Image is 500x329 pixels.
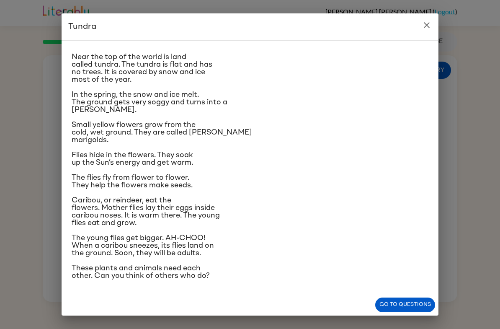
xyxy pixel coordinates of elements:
span: Small yellow flowers grow from the cold, wet ground. They are called [PERSON_NAME] marigolds. [72,121,252,144]
span: In the spring, the snow and ice melt. The ground gets very soggy and turns into a [PERSON_NAME]. [72,91,227,114]
span: Flies hide in the flowers. They soak up the Sun’s energy and get warm. [72,151,193,166]
span: These plants and animals need each other. Can you think of others who do? [72,264,210,280]
span: Near the top of the world is land called tundra. The tundra is flat and has no trees. It is cover... [72,53,212,83]
h2: Tundra [62,13,438,40]
span: The young flies get bigger. AH-CHOO! When a caribou sneezes, its flies land on the ground. Soon, ... [72,234,214,257]
button: close [418,17,435,34]
span: The flies fly from flower to flower. They help the flowers make seeds. [72,174,193,189]
button: Go to questions [375,298,435,312]
span: Caribou, or reindeer, eat the flowers. Mother flies lay their eggs inside caribou noses. It is wa... [72,197,220,227]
